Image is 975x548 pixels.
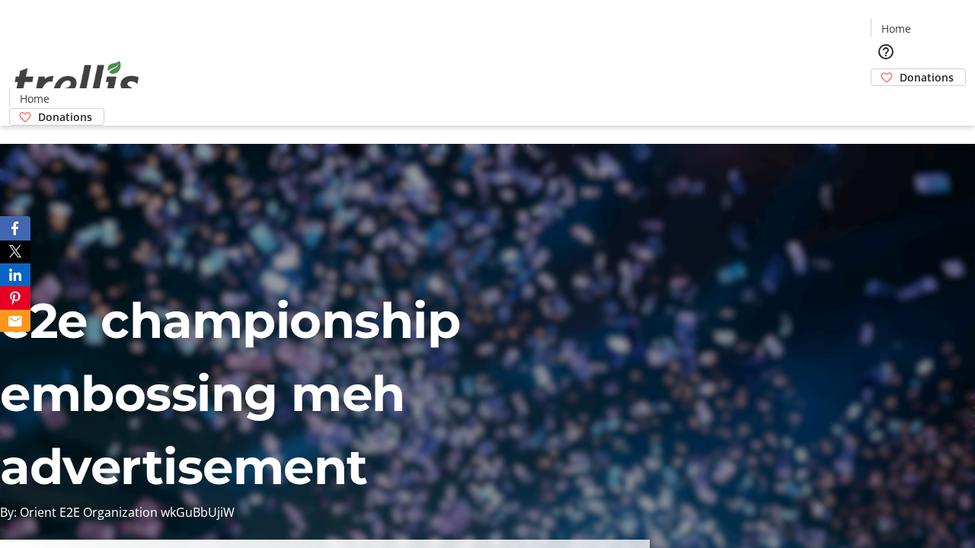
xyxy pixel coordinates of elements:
a: Donations [9,108,104,126]
button: Help [871,37,901,67]
span: Donations [38,109,92,125]
span: Home [881,21,911,37]
span: Donations [900,69,954,85]
span: Home [20,91,50,107]
img: Orient E2E Organization wkGuBbUjiW's Logo [9,44,145,120]
a: Home [10,91,59,107]
button: Cart [871,86,901,116]
a: Donations [871,68,966,86]
a: Home [871,21,920,37]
